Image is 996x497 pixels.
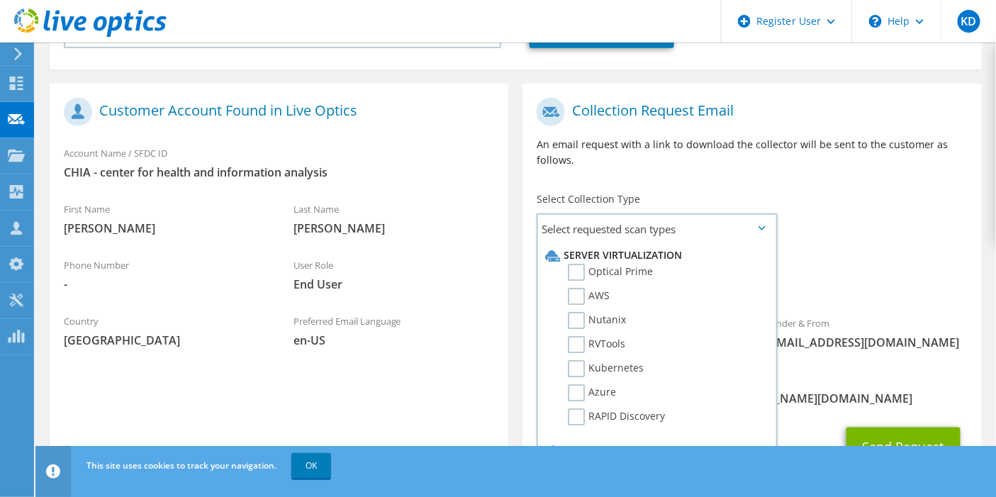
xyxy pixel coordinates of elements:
[86,459,276,471] span: This site uses cookies to track your navigation.
[752,308,982,357] div: Sender & From
[958,10,980,33] span: KD
[64,333,265,348] span: [GEOGRAPHIC_DATA]
[50,138,508,187] div: Account Name / SFDC ID
[64,98,487,126] h1: Customer Account Found in Live Optics
[568,264,653,281] label: Optical Prime
[869,15,882,28] svg: \n
[568,336,625,353] label: RVTools
[50,194,279,243] div: First Name
[846,428,961,466] button: Send Request
[568,360,644,377] label: Kubernetes
[568,408,665,425] label: RAPID Discovery
[537,192,640,206] label: Select Collection Type
[537,98,960,126] h1: Collection Request Email
[568,384,616,401] label: Azure
[64,220,265,236] span: [PERSON_NAME]
[522,308,752,357] div: To
[50,250,279,299] div: Phone Number
[766,335,968,350] span: [EMAIL_ADDRESS][DOMAIN_NAME]
[522,364,981,413] div: CC & Reply To
[279,306,509,355] div: Preferred Email Language
[64,277,265,292] span: -
[522,249,981,301] div: Requested Collections
[542,247,768,264] li: Server Virtualization
[293,333,495,348] span: en-US
[538,215,775,243] span: Select requested scan types
[537,137,967,168] p: An email request with a link to download the collector will be sent to the customer as follows.
[291,453,331,479] a: OK
[279,250,509,299] div: User Role
[293,277,495,292] span: End User
[568,288,610,305] label: AWS
[293,220,495,236] span: [PERSON_NAME]
[279,194,509,243] div: Last Name
[50,306,279,355] div: Country
[568,312,626,329] label: Nutanix
[64,164,494,180] span: CHIA - center for health and information analysis
[542,443,768,460] li: Workloads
